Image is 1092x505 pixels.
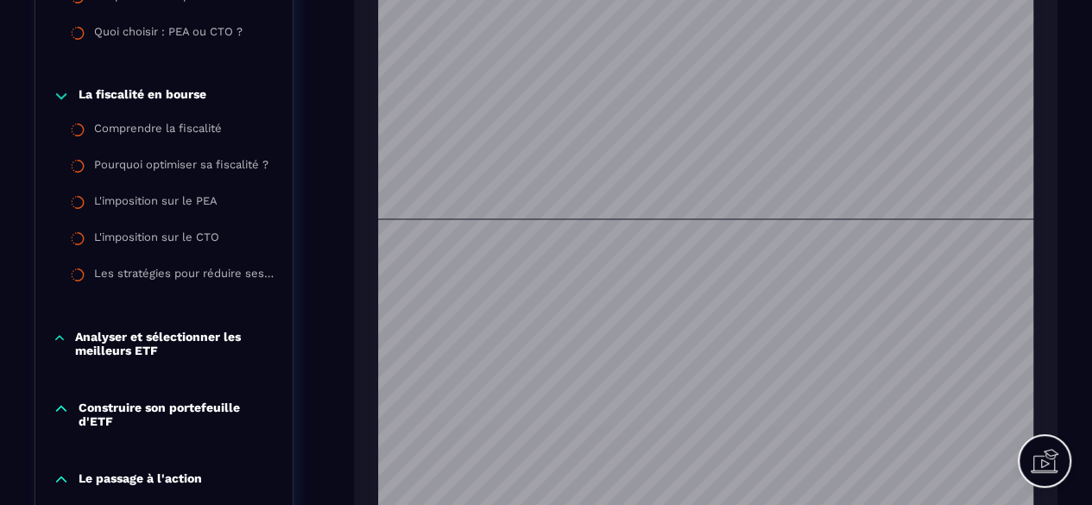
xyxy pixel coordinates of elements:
[94,230,219,249] div: L'imposition sur le CTO
[79,470,202,488] p: Le passage à l'action
[94,194,218,213] div: L'imposition sur le PEA
[94,122,222,141] div: Comprendre la fiscalité
[79,400,275,427] p: Construire son portefeuille d'ETF
[94,158,268,177] div: Pourquoi optimiser sa fiscalité ?
[94,25,243,44] div: Quoi choisir : PEA ou CTO ?
[75,329,275,357] p: Analyser et sélectionner les meilleurs ETF
[94,267,275,286] div: Les stratégies pour réduire ses impôts
[79,87,206,104] p: La fiscalité en bourse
